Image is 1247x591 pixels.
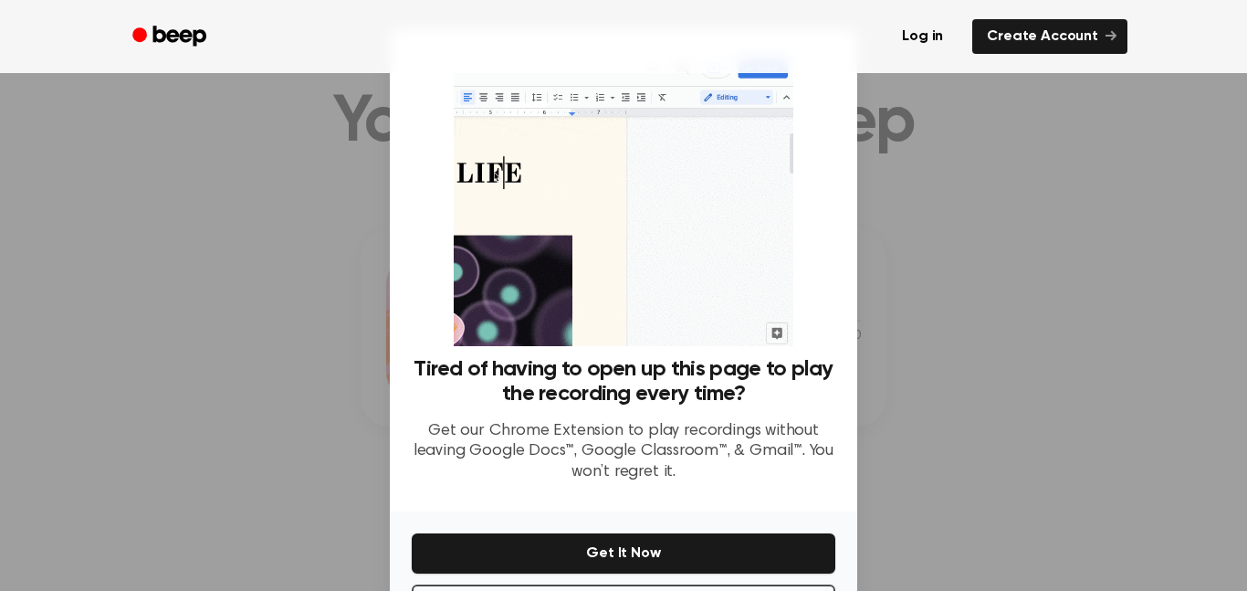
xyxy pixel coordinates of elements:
button: Get It Now [412,533,835,574]
a: Beep [120,19,223,55]
a: Log in [884,16,961,58]
img: Beep extension in action [454,51,792,346]
a: Create Account [972,19,1127,54]
p: Get our Chrome Extension to play recordings without leaving Google Docs™, Google Classroom™, & Gm... [412,421,835,483]
h3: Tired of having to open up this page to play the recording every time? [412,357,835,406]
